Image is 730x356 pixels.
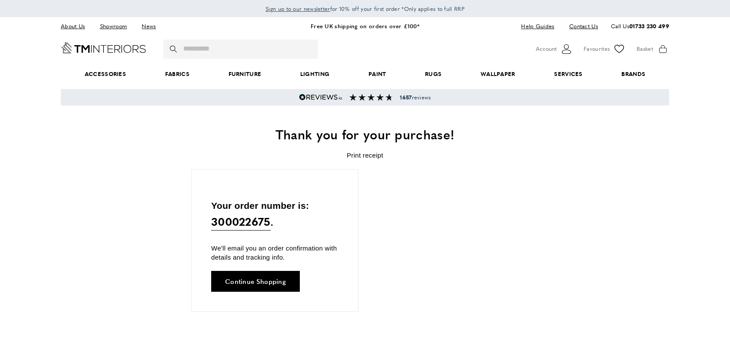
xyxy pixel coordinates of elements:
[514,20,561,32] a: Help Guides
[299,94,342,101] img: Reviews.io 5 stars
[61,42,146,53] a: Go to Home page
[536,44,557,53] span: Account
[170,40,179,59] button: Search
[146,61,209,87] a: Fabrics
[611,22,669,31] p: Call Us
[281,61,349,87] a: Lighting
[349,61,405,87] a: Paint
[93,20,133,32] a: Showroom
[584,44,610,53] span: Favourites
[405,61,461,87] a: Rugs
[265,5,465,13] span: for 10% off your first order *Only applies to full RRP
[536,43,573,56] button: Customer Account
[461,61,534,87] a: Wallpaper
[135,20,162,32] a: News
[265,5,330,13] span: Sign up to our newsletter
[400,93,411,101] strong: 1657
[275,125,455,143] span: Thank you for your purchase!
[311,22,419,30] a: Free UK shipping on orders over £100*
[61,20,91,32] a: About Us
[211,213,271,231] a: 300022675
[563,20,598,32] a: Contact Us
[265,4,330,13] a: Sign up to our newsletter
[211,214,271,229] strong: 300022675
[629,22,669,30] a: 01733 230 499
[584,43,626,56] a: Favourites
[349,94,393,101] img: Reviews section
[535,61,602,87] a: Services
[602,61,665,87] a: Brands
[209,61,281,87] a: Furniture
[211,244,338,262] p: We'll email you an order confirmation with details and tracking info.
[65,61,146,87] span: Accessories
[211,271,300,292] a: Continue Shopping
[225,278,286,284] span: Continue Shopping
[347,152,383,159] a: Print receipt
[400,94,431,101] span: reviews
[211,198,338,231] p: Your order number is: .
